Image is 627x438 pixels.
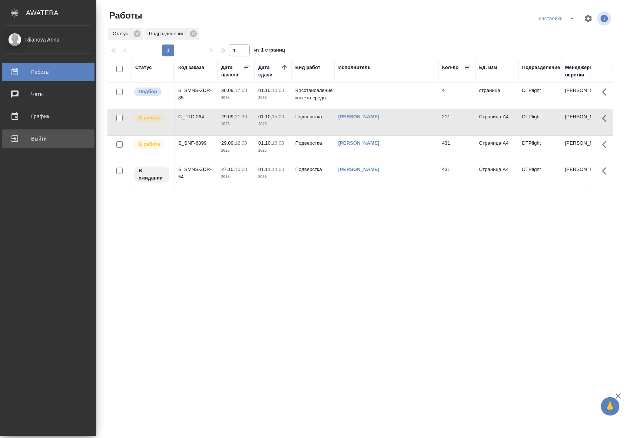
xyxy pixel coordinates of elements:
a: Работы [2,63,94,81]
div: Исполнитель выполняет работу [133,139,170,149]
div: Чаты [6,89,91,100]
div: Статус [135,64,152,71]
span: Настроить таблицу [580,10,597,27]
p: 01.10, [258,114,272,119]
p: 27.10, [221,167,235,172]
p: 16:00 [272,140,284,146]
p: 2025 [258,94,288,102]
div: Код заказа [178,64,204,71]
div: Подразделение [145,28,199,40]
a: Выйти [2,129,94,148]
a: [PERSON_NAME] [338,167,379,172]
button: Здесь прячутся важные кнопки [598,136,616,154]
div: Исполнитель назначен, приступать к работе пока рано [133,166,170,183]
p: 2025 [221,121,251,128]
span: Посмотреть информацию [597,11,613,26]
p: 17:00 [235,88,247,93]
div: График [6,111,91,122]
p: 15:00 [272,114,284,119]
td: 431 [438,136,475,162]
p: 29.09, [221,140,235,146]
div: Подразделение [522,64,560,71]
div: Riianova Anna [6,36,91,44]
p: Статус [113,30,131,37]
td: Страница А4 [475,162,518,188]
div: Исполнитель [338,64,371,71]
div: Дата начала [221,64,243,79]
div: Дата сдачи [258,64,281,79]
p: 10:00 [272,88,284,93]
div: Исполнитель выполняет работу [133,113,170,123]
div: S_SNF-6899 [178,139,214,147]
a: [PERSON_NAME] [338,140,379,146]
div: AWATERA [26,6,96,20]
div: C_PTC-264 [178,113,214,121]
button: Здесь прячутся важные кнопки [598,162,616,180]
td: DTPlight [518,136,561,162]
div: Ед. изм [479,64,497,71]
p: 01.10, [258,88,272,93]
p: Восстановление макета средн... [295,87,331,102]
span: из 1 страниц [254,46,285,56]
p: Подразделение [149,30,187,37]
span: 🙏 [604,399,617,414]
p: В работе [139,114,160,122]
a: Чаты [2,85,94,103]
a: График [2,107,94,126]
p: 2025 [258,121,288,128]
p: 11:30 [235,114,247,119]
p: 01.11, [258,167,272,172]
p: Подверстка [295,113,331,121]
button: Здесь прячутся важные кнопки [598,83,616,101]
p: Подверстка [295,166,331,173]
div: Кол-во [442,64,459,71]
p: В ожидании [139,167,165,182]
div: Вид работ [295,64,321,71]
div: S_SMNS-ZDR-54 [178,166,214,181]
td: 431 [438,162,475,188]
span: Работы [107,10,142,22]
p: 2025 [221,94,251,102]
td: DTPlight [518,83,561,109]
p: [PERSON_NAME] [565,87,601,94]
p: 30.09, [221,88,235,93]
p: 10:00 [235,167,247,172]
p: Подверстка [295,139,331,147]
td: DTPlight [518,109,561,135]
td: 4 [438,83,475,109]
div: Работы [6,66,91,78]
p: 2025 [258,147,288,154]
td: 211 [438,109,475,135]
td: Страница А4 [475,136,518,162]
div: S_SMNS-ZDR-85 [178,87,214,102]
td: Страница А4 [475,109,518,135]
div: split button [537,13,580,24]
div: Статус [108,28,143,40]
p: [PERSON_NAME] [565,139,601,147]
p: 2025 [221,173,251,181]
p: Подбор [139,88,157,95]
button: Здесь прячутся важные кнопки [598,109,616,127]
div: Выйти [6,133,91,144]
p: 14:00 [272,167,284,172]
p: [PERSON_NAME] [565,166,601,173]
td: страница [475,83,518,109]
p: 2025 [258,173,288,181]
td: DTPlight [518,162,561,188]
p: [PERSON_NAME] [565,113,601,121]
a: [PERSON_NAME] [338,114,379,119]
div: Менеджеры верстки [565,64,601,79]
p: 29.09, [221,114,235,119]
p: В работе [139,141,160,148]
p: 2025 [221,147,251,154]
button: 🙏 [601,397,620,416]
p: 01.10, [258,140,272,146]
p: 12:00 [235,140,247,146]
